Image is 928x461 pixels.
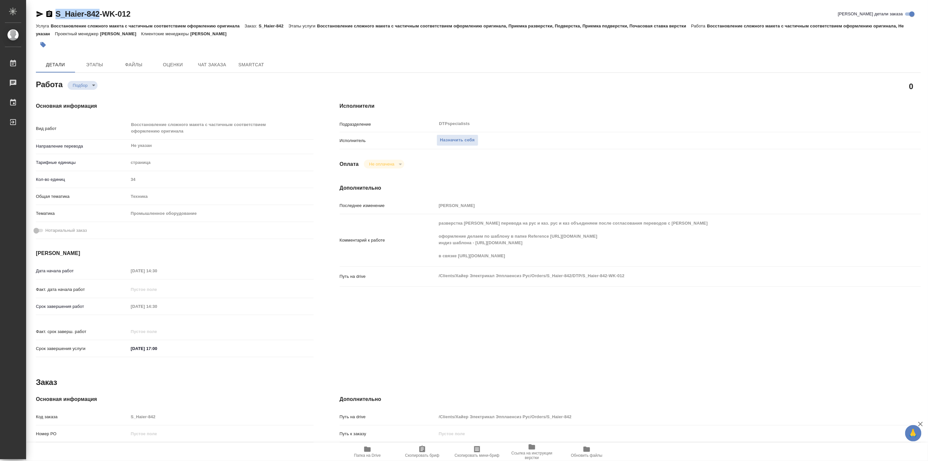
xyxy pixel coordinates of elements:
p: Дата начала работ [36,268,129,274]
input: Пустое поле [129,175,314,184]
h4: Дополнительно [340,395,921,403]
p: Подразделение [340,121,437,128]
p: Восстановление сложного макета с частичным соответствием оформлению оригинала, Приемка разверстки... [317,24,691,28]
h4: Оплата [340,160,359,168]
input: Пустое поле [129,302,186,311]
p: Заказ: [245,24,259,28]
p: Клиентские менеджеры [141,31,191,36]
p: Код заказа [36,414,129,420]
h4: Исполнители [340,102,921,110]
button: Добавить тэг [36,38,50,52]
p: Проектный менеджер [55,31,100,36]
textarea: /Clients/Хайер Электрикал Эпплаенсиз Рус/Orders/S_Haier-842/DTP/S_Haier-842-WK-012 [437,270,873,281]
span: Этапы [79,61,110,69]
p: Восстановление сложного макета с частичным соответствием оформлению оригинала [51,24,244,28]
span: Файлы [118,61,149,69]
p: [PERSON_NAME] [100,31,141,36]
p: Тематика [36,210,129,217]
p: Работа [691,24,707,28]
p: Факт. срок заверш. работ [36,328,129,335]
div: Подбор [364,160,404,168]
input: Пустое поле [437,201,873,210]
span: Оценки [157,61,189,69]
input: Пустое поле [129,285,186,294]
p: Номер РО [36,431,129,437]
h2: Работа [36,78,63,90]
div: Промышленное оборудование [129,208,314,219]
span: Чат заказа [196,61,228,69]
textarea: разверстка [PERSON_NAME] перевода на рус и каз. рус и каз объединяем после согласования переводов... [437,218,873,262]
span: Папка на Drive [354,453,381,458]
input: ✎ Введи что-нибудь [129,344,186,353]
p: Кол-во единиц [36,176,129,183]
p: Направление перевода [36,143,129,150]
span: Назначить себя [440,136,475,144]
span: Ссылка на инструкции верстки [508,451,555,460]
h4: [PERSON_NAME] [36,249,314,257]
p: Путь к заказу [340,431,437,437]
span: Скопировать бриф [405,453,439,458]
h2: 0 [909,81,913,92]
button: Назначить себя [437,135,478,146]
button: Ссылка на инструкции верстки [504,443,559,461]
input: Пустое поле [437,412,873,421]
span: SmartCat [236,61,267,69]
h4: Основная информация [36,395,314,403]
button: Не оплачена [367,161,396,167]
button: Скопировать бриф [395,443,450,461]
p: Услуга [36,24,51,28]
p: Этапы услуги [288,24,317,28]
p: Срок завершения работ [36,303,129,310]
p: Исполнитель [340,137,437,144]
p: Вид работ [36,125,129,132]
span: Скопировать мини-бриф [455,453,499,458]
span: Нотариальный заказ [45,227,87,234]
p: Комментарий к работе [340,237,437,244]
p: Последнее изменение [340,202,437,209]
div: страница [129,157,314,168]
button: Скопировать ссылку [45,10,53,18]
button: Подбор [71,83,90,88]
input: Пустое поле [129,412,314,421]
a: S_Haier-842-WK-012 [55,9,131,18]
span: [PERSON_NAME] детали заказа [838,11,903,17]
button: 🙏 [905,425,921,441]
h4: Основная информация [36,102,314,110]
input: Пустое поле [129,429,314,438]
button: Обновить файлы [559,443,614,461]
button: Папка на Drive [340,443,395,461]
input: Пустое поле [437,429,873,438]
span: Обновить файлы [571,453,603,458]
p: S_Haier-842 [259,24,288,28]
p: Срок завершения услуги [36,345,129,352]
h2: Заказ [36,377,57,388]
p: Факт. дата начала работ [36,286,129,293]
div: Подбор [68,81,98,90]
p: Путь на drive [340,273,437,280]
p: Тарифные единицы [36,159,129,166]
div: Техника [129,191,314,202]
input: Пустое поле [129,327,186,336]
p: Путь на drive [340,414,437,420]
button: Скопировать ссылку для ЯМессенджера [36,10,44,18]
h4: Дополнительно [340,184,921,192]
span: 🙏 [908,426,919,440]
span: Детали [40,61,71,69]
button: Скопировать мини-бриф [450,443,504,461]
p: Общая тематика [36,193,129,200]
input: Пустое поле [129,266,186,276]
p: [PERSON_NAME] [190,31,231,36]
